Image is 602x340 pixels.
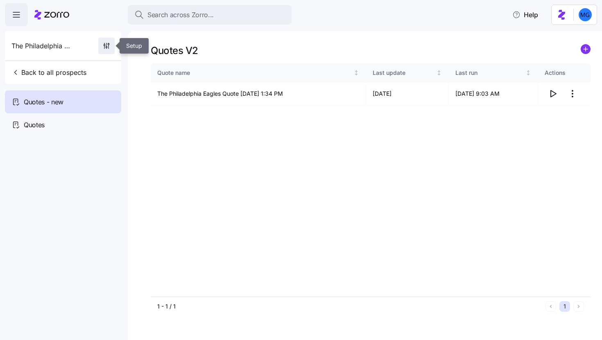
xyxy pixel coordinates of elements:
span: Help [512,10,538,20]
div: Not sorted [353,70,359,76]
span: The Philadelphia Eagles [11,41,70,51]
th: Last updateNot sorted [366,63,449,82]
div: 1 - 1 / 1 [157,302,542,311]
a: add icon [581,44,591,57]
button: Next page [573,301,584,312]
img: 61c362f0e1d336c60eacb74ec9823875 [579,8,592,21]
button: Previous page [545,301,556,312]
button: 1 [559,301,570,312]
div: Not sorted [436,70,442,76]
button: Search across Zorro... [128,5,292,25]
button: Back to all prospects [8,64,90,81]
td: The Philadelphia Eagles Quote [DATE] 1:34 PM [151,82,366,106]
h1: Quotes V2 [151,44,198,57]
a: Quotes - new [5,90,121,113]
span: Quotes [24,120,45,130]
span: Search across Zorro... [147,10,214,20]
td: [DATE] 9:03 AM [449,82,538,106]
button: Help [506,7,545,23]
th: Last runNot sorted [449,63,538,82]
span: Quotes - new [24,97,63,107]
th: Quote nameNot sorted [151,63,366,82]
td: [DATE] [366,82,449,106]
div: Last run [455,68,524,77]
div: Last update [373,68,435,77]
svg: add icon [581,44,591,54]
div: Quote name [157,68,352,77]
div: Not sorted [525,70,531,76]
div: Actions [545,68,584,77]
a: Quotes [5,113,121,136]
span: Back to all prospects [11,68,86,77]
